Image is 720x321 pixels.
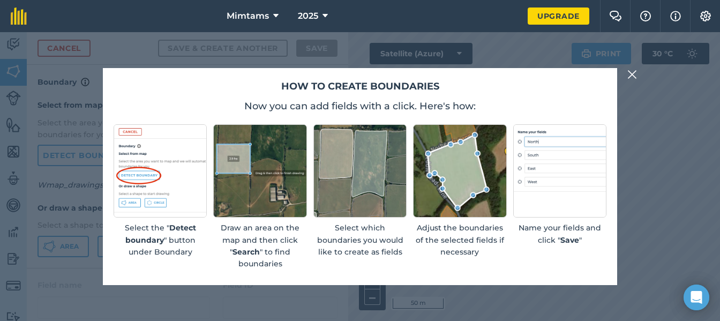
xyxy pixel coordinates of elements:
[11,8,27,25] img: fieldmargin Logo
[114,79,606,94] h2: How to create boundaries
[227,10,269,23] span: Mimtams
[513,222,606,246] p: Name your fields and click " "
[298,10,318,23] span: 2025
[114,99,606,114] p: Now you can add fields with a click. Here's how:
[114,124,207,218] img: Screenshot of detect boundary button
[639,11,652,21] img: A question mark icon
[670,10,681,23] img: svg+xml;base64,PHN2ZyB4bWxucz0iaHR0cDovL3d3dy53My5vcmcvMjAwMC9zdmciIHdpZHRoPSIxNyIgaGVpZ2h0PSIxNy...
[699,11,712,21] img: A cog icon
[627,68,637,81] img: svg+xml;base64,PHN2ZyB4bWxucz0iaHR0cDovL3d3dy53My5vcmcvMjAwMC9zdmciIHdpZHRoPSIyMiIgaGVpZ2h0PSIzMC...
[213,222,306,270] p: Draw an area on the map and then click " " to find boundaries
[560,235,579,245] strong: Save
[313,222,407,258] p: Select which boundaries you would like to create as fields
[684,285,709,310] div: Open Intercom Messenger
[125,223,196,244] strong: Detect boundary
[513,124,606,218] img: placeholder
[413,222,506,258] p: Adjust the boundaries of the selected fields if necessary
[413,124,506,218] img: Screenshot of an editable boundary
[232,247,260,257] strong: Search
[213,124,306,218] img: Screenshot of an rectangular area drawn on a map
[313,124,407,218] img: Screenshot of selected fields
[609,11,622,21] img: Two speech bubbles overlapping with the left bubble in the forefront
[528,8,589,25] a: Upgrade
[114,222,207,258] p: Select the " " button under Boundary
